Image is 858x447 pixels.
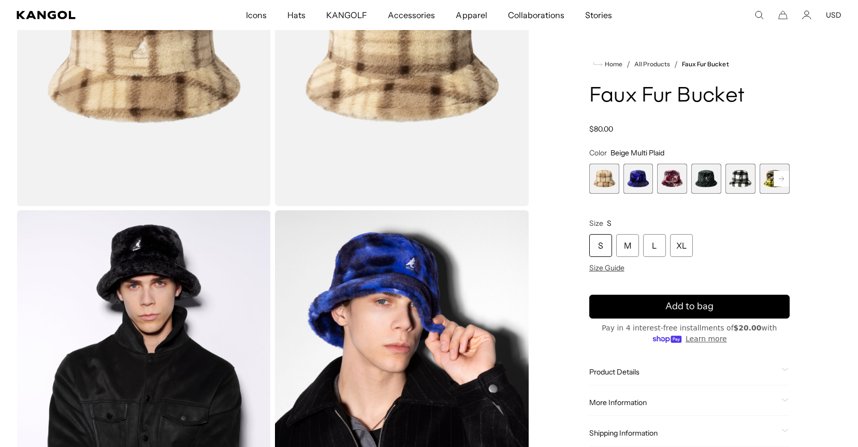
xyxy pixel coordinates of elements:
button: Cart [778,10,788,20]
label: Camo Flower [760,164,790,194]
span: Beige Multi Plaid [610,148,664,157]
span: Size Guide [589,263,624,272]
span: Shipping Information [589,428,777,438]
div: L [643,234,666,257]
span: S [607,219,612,228]
span: $80.00 [589,124,613,134]
div: 3 of 12 [657,164,687,194]
label: Black Check [725,164,755,194]
div: 6 of 12 [760,164,790,194]
div: S [589,234,612,257]
a: Home [593,60,622,69]
span: Home [603,61,622,68]
summary: Search here [754,10,764,20]
a: All Products [634,61,670,68]
h1: Faux Fur Bucket [589,85,790,108]
span: Color [589,148,607,157]
div: 5 of 12 [725,164,755,194]
label: Blue Iridescent Clouds [623,164,653,194]
div: 1 of 12 [589,164,619,194]
button: USD [826,10,841,20]
span: Product Details [589,367,777,377]
div: XL [670,234,693,257]
label: Olive Zebra [691,164,721,194]
span: More Information [589,398,777,407]
div: M [616,234,639,257]
a: Faux Fur Bucket [682,61,729,68]
li: / [670,58,678,70]
span: Add to bag [665,299,714,313]
label: Purple Multi Camo Flower [657,164,687,194]
li: / [622,58,630,70]
a: Account [802,10,811,20]
span: Size [589,219,603,228]
button: Add to bag [589,295,790,319]
label: Beige Multi Plaid [589,164,619,194]
div: 2 of 12 [623,164,653,194]
nav: breadcrumbs [589,58,790,70]
div: 4 of 12 [691,164,721,194]
a: Kangol [17,11,163,19]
